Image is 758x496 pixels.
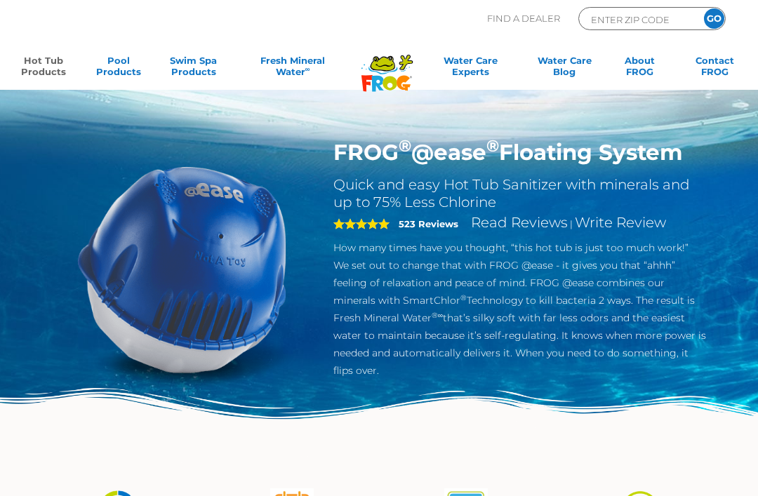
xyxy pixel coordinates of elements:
[686,55,744,83] a: ContactFROG
[471,214,568,231] a: Read Reviews
[536,55,594,83] a: Water CareBlog
[570,218,573,229] span: |
[432,311,444,320] sup: ®∞
[460,293,467,302] sup: ®
[14,55,72,83] a: Hot TubProducts
[399,135,411,156] sup: ®
[52,139,312,399] img: hot-tub-product-atease-system.png
[704,8,724,29] input: GO
[354,36,420,92] img: Frog Products Logo
[239,55,346,83] a: Fresh MineralWater∞
[487,7,560,30] p: Find A Dealer
[486,135,499,156] sup: ®
[89,55,147,83] a: PoolProducts
[611,55,669,83] a: AboutFROG
[333,176,706,211] h2: Quick and easy Hot Tub Sanitizer with minerals and up to 75% Less Chlorine
[423,55,519,83] a: Water CareExperts
[399,218,458,229] strong: 523 Reviews
[333,139,706,166] h1: FROG @ease Floating System
[305,65,310,73] sup: ∞
[164,55,222,83] a: Swim SpaProducts
[333,218,390,229] span: 5
[575,214,666,231] a: Write Review
[333,239,706,380] p: How many times have you thought, “this hot tub is just too much work!” We set out to change that ...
